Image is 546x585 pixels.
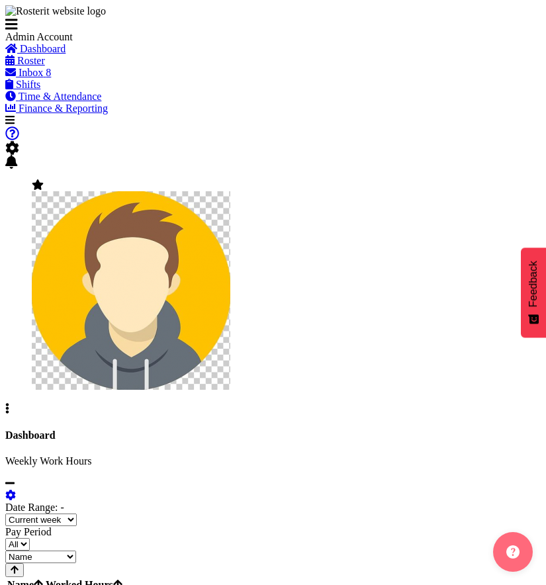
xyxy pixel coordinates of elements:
[5,490,16,501] a: settings
[19,103,108,114] span: Finance & Reporting
[5,67,51,78] a: Inbox 8
[5,5,106,17] img: Rosterit website logo
[17,55,45,66] span: Roster
[5,478,15,489] a: minimize
[521,247,546,337] button: Feedback - Show survey
[5,502,64,513] label: Date Range: -
[5,79,40,90] a: Shifts
[5,55,45,66] a: Roster
[527,261,539,307] span: Feedback
[5,103,108,114] a: Finance & Reporting
[506,545,520,559] img: help-xxl-2.png
[5,429,541,441] h4: Dashboard
[16,79,40,90] span: Shifts
[46,67,51,78] span: 8
[5,455,541,467] p: Weekly Work Hours
[20,43,66,54] span: Dashboard
[5,91,101,102] a: Time & Attendance
[5,31,204,43] div: Admin Account
[19,91,102,102] span: Time & Attendance
[32,191,230,390] img: admin-rosteritf9cbda91fdf824d97c9d6345b1f660ea.png
[5,43,66,54] a: Dashboard
[19,67,43,78] span: Inbox
[5,526,52,537] label: Pay Period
